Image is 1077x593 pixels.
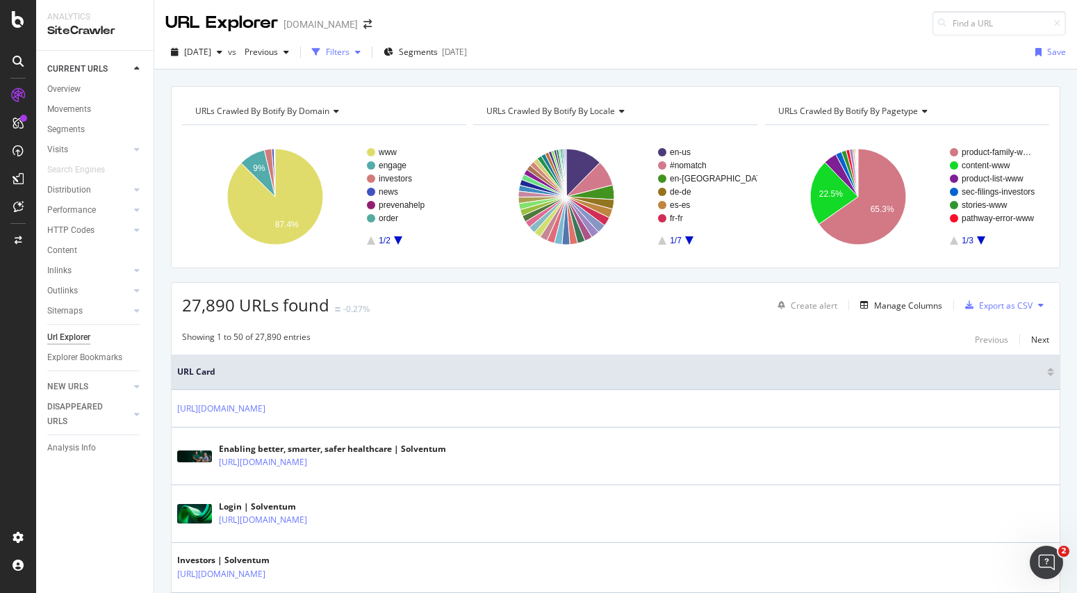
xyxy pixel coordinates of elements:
[177,554,326,567] div: Investors | Solventum
[379,213,398,223] text: order
[47,11,142,23] div: Analytics
[192,100,454,122] h4: URLs Crawled By Botify By domain
[47,62,108,76] div: CURRENT URLS
[219,501,368,513] div: Login | Solventum
[962,174,1023,184] text: product-list-www
[47,304,83,318] div: Sitemaps
[772,294,837,316] button: Create alert
[473,136,757,257] svg: A chart.
[670,187,691,197] text: de-de
[47,163,105,177] div: Search Engines
[47,183,130,197] a: Distribution
[47,82,81,97] div: Overview
[379,161,406,170] text: engage
[182,136,466,257] svg: A chart.
[874,300,942,311] div: Manage Columns
[979,300,1033,311] div: Export as CSV
[253,163,265,173] text: 9%
[960,294,1033,316] button: Export as CSV
[670,213,683,223] text: fr-fr
[855,297,942,314] button: Manage Columns
[47,284,130,298] a: Outlinks
[47,143,130,157] a: Visits
[177,366,1044,378] span: URL Card
[47,82,144,97] a: Overview
[47,223,130,238] a: HTTP Codes
[379,200,425,210] text: prevenahelp
[670,174,768,184] text: en-[GEOGRAPHIC_DATA]
[379,187,398,197] text: news
[165,41,228,63] button: [DATE]
[670,161,707,170] text: #nomatch
[47,380,130,394] a: NEW URLS
[778,105,918,117] span: URLs Crawled By Botify By pagetype
[484,100,745,122] h4: URLs Crawled By Botify By locale
[165,11,278,35] div: URL Explorer
[870,204,894,214] text: 65.3%
[670,200,690,210] text: es-es
[47,122,144,137] a: Segments
[275,220,299,229] text: 87.4%
[819,189,842,199] text: 22.5%
[962,161,1010,170] text: content-www
[962,187,1035,197] text: sec-filings-investors
[47,350,144,365] a: Explorer Bookmarks
[363,19,372,29] div: arrow-right-arrow-left
[47,263,130,278] a: Inlinks
[47,203,130,218] a: Performance
[326,46,350,58] div: Filters
[962,213,1034,223] text: pathway-error-www
[47,122,85,137] div: Segments
[791,300,837,311] div: Create alert
[670,147,691,157] text: en-us
[378,41,472,63] button: Segments[DATE]
[47,330,90,345] div: Url Explorer
[47,23,142,39] div: SiteCrawler
[47,284,78,298] div: Outlinks
[195,105,329,117] span: URLs Crawled By Botify By domain
[975,334,1008,346] div: Previous
[306,41,366,63] button: Filters
[378,147,397,157] text: www
[1047,46,1066,58] div: Save
[775,100,1037,122] h4: URLs Crawled By Botify By pagetype
[1030,41,1066,63] button: Save
[670,236,682,245] text: 1/7
[47,62,130,76] a: CURRENT URLS
[962,236,973,245] text: 1/3
[283,17,358,31] div: [DOMAIN_NAME]
[47,380,88,394] div: NEW URLS
[177,504,212,523] img: main image
[486,105,615,117] span: URLs Crawled By Botify By locale
[47,330,144,345] a: Url Explorer
[228,46,239,58] span: vs
[47,243,77,258] div: Content
[1030,546,1063,579] iframe: Intercom live chat
[379,236,390,245] text: 1/2
[219,513,307,527] a: [URL][DOMAIN_NAME]
[962,200,1008,210] text: stories-www
[765,136,1049,257] svg: A chart.
[1058,546,1069,557] span: 2
[47,400,117,429] div: DISAPPEARED URLS
[47,304,130,318] a: Sitemaps
[219,455,307,469] a: [URL][DOMAIN_NAME]
[962,147,1031,157] text: product-family-w…
[47,143,68,157] div: Visits
[47,263,72,278] div: Inlinks
[975,331,1008,348] button: Previous
[47,102,144,117] a: Movements
[47,441,96,455] div: Analysis Info
[177,567,265,581] a: [URL][DOMAIN_NAME]
[335,307,340,311] img: Equal
[47,163,119,177] a: Search Engines
[182,293,329,316] span: 27,890 URLs found
[399,46,438,58] span: Segments
[47,183,91,197] div: Distribution
[1031,331,1049,348] button: Next
[47,243,144,258] a: Content
[379,174,412,184] text: investors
